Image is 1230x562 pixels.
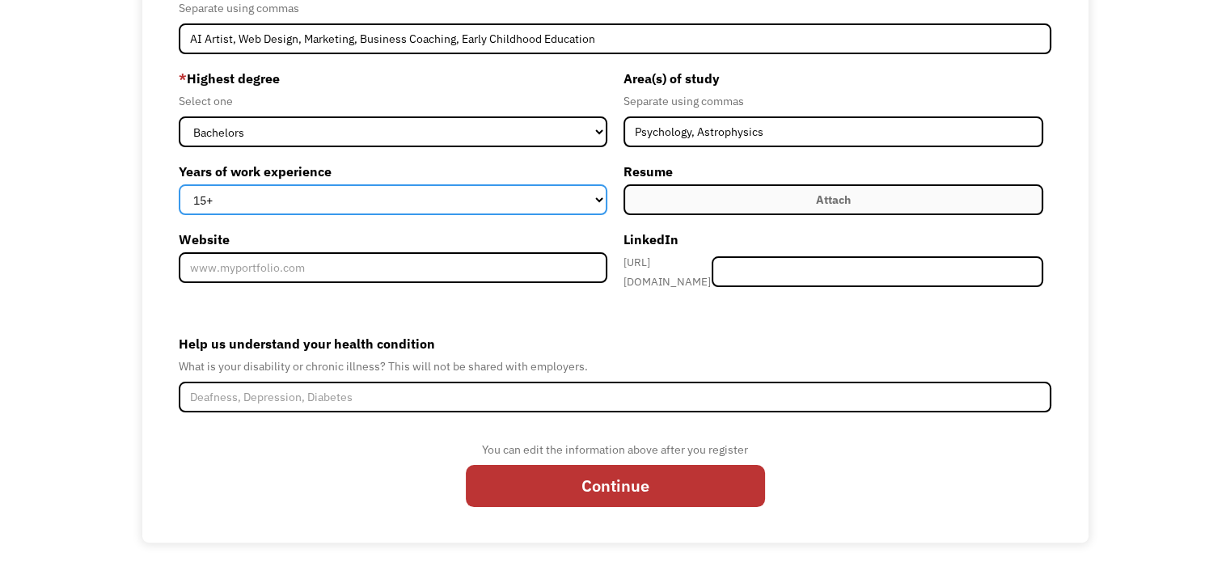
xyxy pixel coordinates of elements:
div: You can edit the information above after you register [466,440,765,459]
label: Website [179,226,607,252]
label: Years of work experience [179,158,607,184]
label: Help us understand your health condition [179,331,1051,357]
div: What is your disability or chronic illness? This will not be shared with employers. [179,357,1051,376]
div: Attach [816,190,851,209]
label: LinkedIn [623,226,1043,252]
div: Select one [179,91,607,111]
label: Attach [623,184,1043,215]
input: www.myportfolio.com [179,252,607,283]
div: [URL][DOMAIN_NAME] [623,252,712,291]
label: Highest degree [179,65,607,91]
label: Resume [623,158,1043,184]
label: Area(s) of study [623,65,1043,91]
div: Separate using commas [623,91,1043,111]
input: Videography, photography, accounting [179,23,1051,54]
input: Continue [466,465,765,507]
input: Deafness, Depression, Diabetes [179,382,1051,412]
input: Anthropology, Education [623,116,1043,147]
